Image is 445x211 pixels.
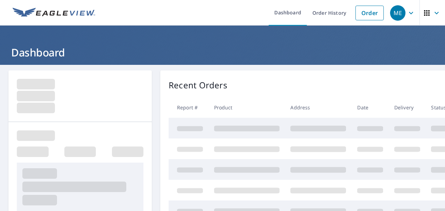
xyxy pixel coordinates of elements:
th: Delivery [389,97,426,118]
a: Order [355,6,384,20]
p: Recent Orders [169,79,227,91]
th: Address [285,97,352,118]
img: EV Logo [13,8,95,18]
div: ME [390,5,405,21]
th: Product [209,97,285,118]
h1: Dashboard [8,45,437,60]
th: Date [352,97,389,118]
th: Report # [169,97,209,118]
